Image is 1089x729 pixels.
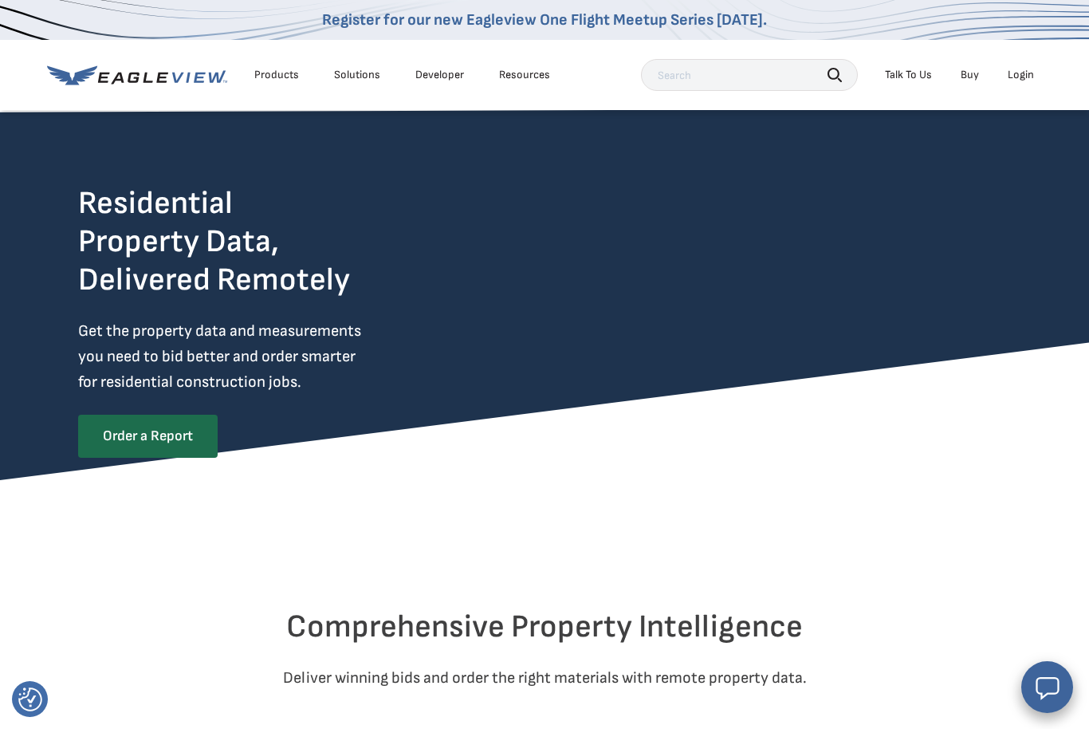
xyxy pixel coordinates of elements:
[641,59,858,91] input: Search
[322,10,767,30] a: Register for our new Eagleview One Flight Meetup Series [DATE].
[499,68,550,82] div: Resources
[18,688,42,711] img: Revisit consent button
[254,68,299,82] div: Products
[18,688,42,711] button: Consent Preferences
[78,318,427,395] p: Get the property data and measurements you need to bid better and order smarter for residential c...
[334,68,380,82] div: Solutions
[961,68,979,82] a: Buy
[78,608,1011,646] h2: Comprehensive Property Intelligence
[415,68,464,82] a: Developer
[78,665,1011,691] p: Deliver winning bids and order the right materials with remote property data.
[78,184,350,299] h2: Residential Property Data, Delivered Remotely
[1008,68,1034,82] div: Login
[1021,661,1073,713] button: Open chat window
[885,68,932,82] div: Talk To Us
[78,415,218,458] a: Order a Report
